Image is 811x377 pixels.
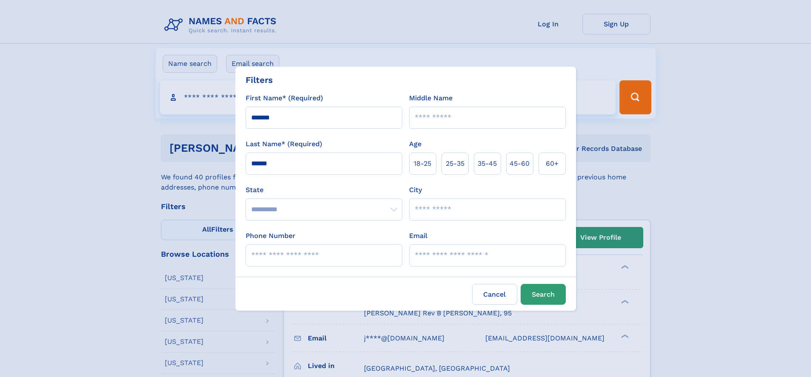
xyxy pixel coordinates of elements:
[446,159,464,169] span: 25‑35
[510,159,530,169] span: 45‑60
[409,185,422,195] label: City
[478,159,497,169] span: 35‑45
[246,74,273,86] div: Filters
[409,139,421,149] label: Age
[246,231,295,241] label: Phone Number
[414,159,431,169] span: 18‑25
[472,284,517,305] label: Cancel
[246,185,402,195] label: State
[521,284,566,305] button: Search
[409,93,453,103] label: Middle Name
[246,139,322,149] label: Last Name* (Required)
[546,159,559,169] span: 60+
[409,231,427,241] label: Email
[246,93,323,103] label: First Name* (Required)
